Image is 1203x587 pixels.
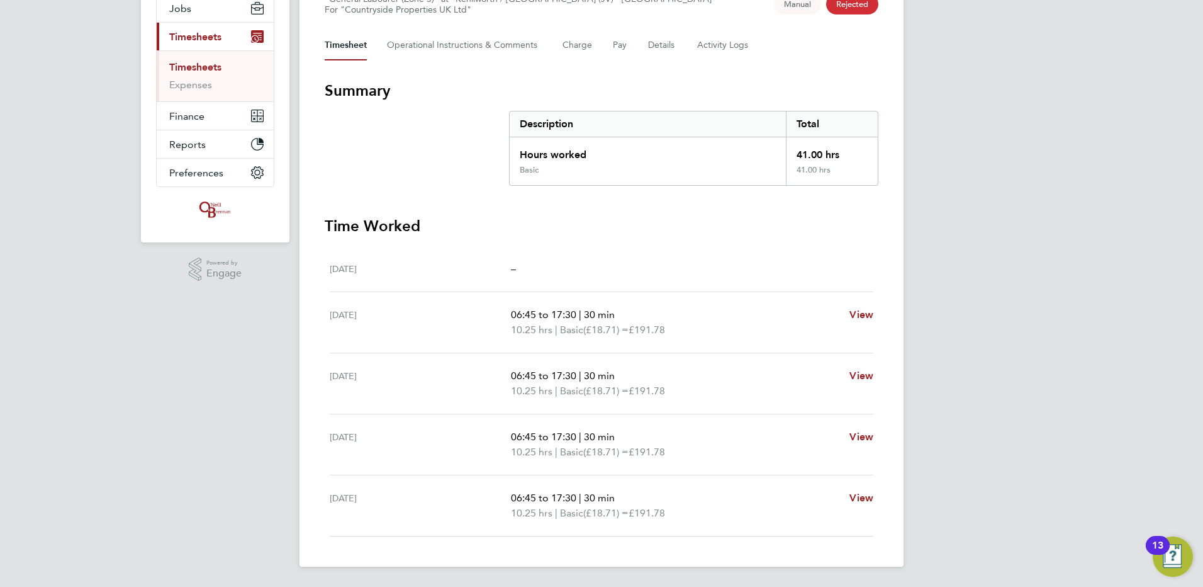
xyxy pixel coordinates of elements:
[157,23,274,50] button: Timesheets
[555,324,557,336] span: |
[330,491,511,521] div: [DATE]
[555,385,557,397] span: |
[560,322,583,338] span: Basic
[169,3,191,14] span: Jobs
[511,385,552,397] span: 10.25 hrs
[579,370,581,382] span: |
[387,30,542,60] button: Operational Instructions & Comments
[509,111,878,186] div: Summary
[511,507,552,519] span: 10.25 hrs
[1152,545,1163,562] div: 13
[849,431,873,443] span: View
[786,165,878,185] div: 41.00 hrs
[786,111,878,137] div: Total
[560,506,583,521] span: Basic
[157,50,274,101] div: Timesheets
[583,507,629,519] span: (£18.71) =
[206,258,242,268] span: Powered by
[330,261,511,276] div: [DATE]
[560,384,583,399] span: Basic
[584,309,615,321] span: 30 min
[325,216,878,236] h3: Time Worked
[169,31,221,43] span: Timesheets
[520,165,539,175] div: Basic
[849,491,873,506] a: View
[613,30,628,60] button: Pay
[584,492,615,504] span: 30 min
[849,492,873,504] span: View
[330,307,511,338] div: [DATE]
[157,130,274,158] button: Reports
[555,446,557,458] span: |
[511,492,576,504] span: 06:45 to 17:30
[648,30,677,60] button: Details
[511,324,552,336] span: 10.25 hrs
[583,385,629,397] span: (£18.71) =
[583,324,629,336] span: (£18.71) =
[584,431,615,443] span: 30 min
[579,492,581,504] span: |
[325,81,878,101] h3: Summary
[189,258,242,282] a: Powered byEngage
[562,30,593,60] button: Charge
[849,368,873,384] a: View
[510,111,786,137] div: Description
[511,446,552,458] span: 10.25 hrs
[510,137,786,165] div: Hours worked
[849,309,873,321] span: View
[325,30,367,60] button: Timesheet
[697,30,750,60] button: Activity Logs
[330,430,511,460] div: [DATE]
[511,263,516,275] span: –
[849,370,873,382] span: View
[786,137,878,165] div: 41.00 hrs
[579,309,581,321] span: |
[849,430,873,445] a: View
[629,385,665,397] span: £191.78
[197,200,233,220] img: oneillandbrennan-logo-retina.png
[511,431,576,443] span: 06:45 to 17:30
[579,431,581,443] span: |
[325,81,878,537] section: Timesheet
[1153,537,1193,577] button: Open Resource Center, 13 new notifications
[169,61,221,73] a: Timesheets
[511,309,576,321] span: 06:45 to 17:30
[560,445,583,460] span: Basic
[583,446,629,458] span: (£18.71) =
[629,324,665,336] span: £191.78
[511,370,576,382] span: 06:45 to 17:30
[169,79,212,91] a: Expenses
[157,102,274,130] button: Finance
[555,507,557,519] span: |
[169,110,204,122] span: Finance
[169,167,223,179] span: Preferences
[330,368,511,399] div: [DATE]
[849,307,873,322] a: View
[325,4,716,15] div: For "Countryside Properties UK Ltd"
[629,507,665,519] span: £191.78
[206,268,242,279] span: Engage
[156,200,274,220] a: Go to home page
[629,446,665,458] span: £191.78
[169,139,206,151] span: Reports
[157,159,274,186] button: Preferences
[584,370,615,382] span: 30 min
